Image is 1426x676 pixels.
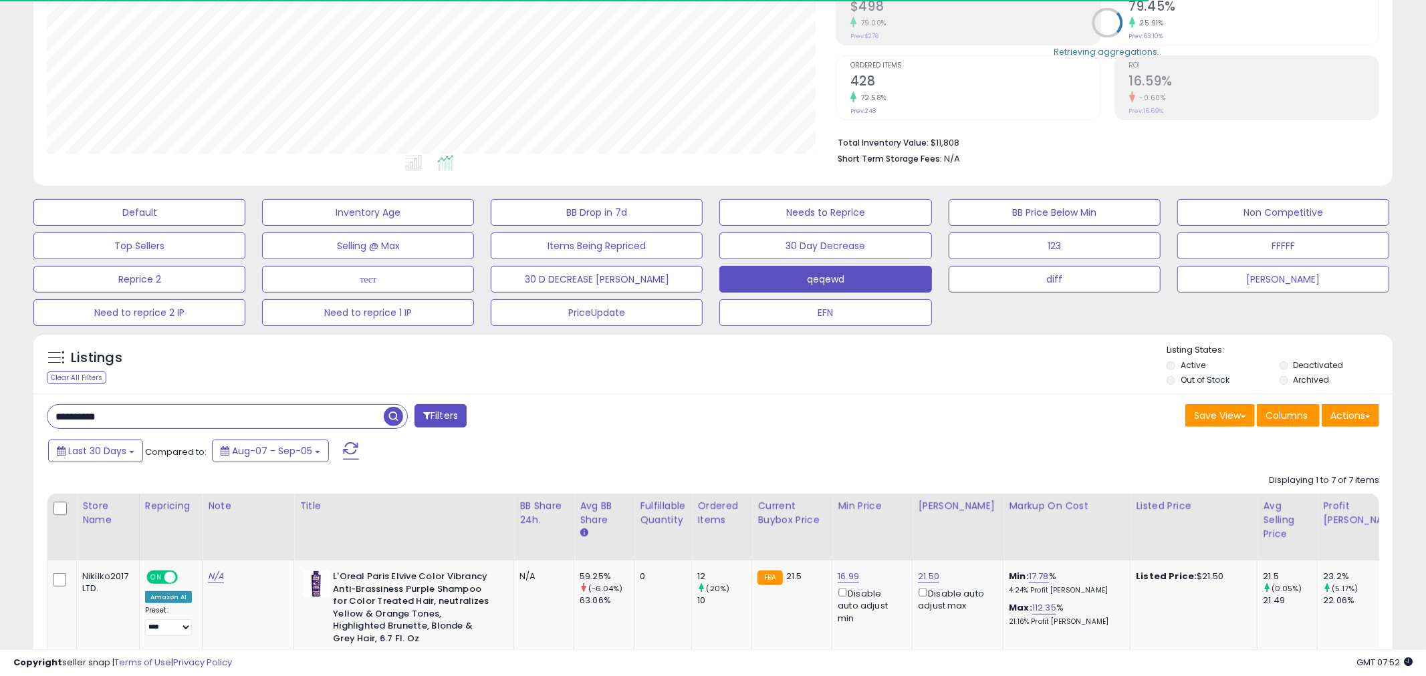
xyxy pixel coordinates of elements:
[918,586,993,612] div: Disable auto adjust max
[33,232,245,259] button: Top Sellers
[1009,617,1120,627] p: 21.16% Profit [PERSON_NAME]
[697,499,746,527] div: Ordered Items
[719,232,931,259] button: 30 Day Decrease
[1177,266,1389,293] button: [PERSON_NAME]
[145,591,192,603] div: Amazon AI
[1181,359,1205,371] label: Active
[588,583,622,594] small: (-6.04%)
[838,570,859,583] a: 16.99
[1003,494,1131,560] th: The percentage added to the cost of goods (COGS) that forms the calculator for Min & Max prices.
[33,299,245,326] button: Need to reprice 2 IP
[208,570,224,583] a: N/A
[640,499,686,527] div: Fulfillable Quantity
[1263,595,1317,607] div: 21.49
[580,595,634,607] div: 63.06%
[838,499,907,513] div: Min Price
[48,440,143,462] button: Last 30 Days
[1185,404,1255,427] button: Save View
[1009,499,1124,513] div: Markup on Cost
[333,570,495,648] b: L'Oreal Paris Elvive Color Vibrancy Anti-Brassiness Purple Shampoo for Color Treated Hair, neutra...
[68,444,126,458] span: Last 30 Days
[491,299,703,326] button: PriceUpdate
[949,199,1161,226] button: BB Price Below Min
[1136,499,1252,513] div: Listed Price
[719,299,931,326] button: EFN
[262,299,474,326] button: Need to reprice 1 IP
[580,527,588,539] small: Avg BB Share.
[148,572,164,583] span: ON
[71,349,122,367] h5: Listings
[697,595,751,607] div: 10
[82,499,134,527] div: Store Name
[1323,499,1403,527] div: Profit [PERSON_NAME]
[1266,409,1308,422] span: Columns
[1332,583,1358,594] small: (5.17%)
[1257,404,1320,427] button: Columns
[145,606,192,636] div: Preset:
[262,232,474,259] button: Selling @ Max
[491,266,703,293] button: 30 D DECREASE [PERSON_NAME]
[491,232,703,259] button: Items Being Repriced
[13,657,232,669] div: seller snap | |
[1294,374,1330,385] label: Archived
[1029,570,1049,583] a: 17.78
[1009,602,1120,627] div: %
[918,499,997,513] div: [PERSON_NAME]
[303,570,330,597] img: 41G0EYu0ITL._SL40_.jpg
[1323,570,1408,582] div: 23.2%
[232,444,312,458] span: Aug-07 - Sep-05
[1054,45,1161,57] div: Retrieving aggregations..
[697,570,751,582] div: 12
[580,499,628,527] div: Avg BB Share
[262,266,474,293] button: тест
[949,232,1161,259] button: 123
[82,570,129,595] div: Nikilko2017 LTD.
[519,499,568,527] div: BB Share 24h.
[175,572,197,583] span: OFF
[212,440,329,462] button: Aug-07 - Sep-05
[1294,359,1344,371] label: Deactivated
[1177,232,1389,259] button: FFFFF
[1009,570,1029,582] b: Min:
[47,371,106,384] div: Clear All Filters
[1323,595,1408,607] div: 22.06%
[580,570,634,582] div: 59.25%
[33,266,245,293] button: Reprice 2
[173,656,232,669] a: Privacy Policy
[1032,601,1056,615] a: 112.35
[1136,570,1197,582] b: Listed Price:
[1272,583,1302,594] small: (0.05%)
[208,499,288,513] div: Note
[145,446,207,458] span: Compared to:
[33,199,245,226] button: Default
[949,266,1161,293] button: diff
[918,570,939,583] a: 21.50
[145,499,197,513] div: Repricing
[1167,344,1393,357] p: Listing States:
[300,499,508,513] div: Title
[1009,570,1120,595] div: %
[114,656,171,669] a: Terms of Use
[1136,570,1247,582] div: $21.50
[1269,474,1379,487] div: Displaying 1 to 7 of 7 items
[1263,570,1317,582] div: 21.5
[719,266,931,293] button: qeqewd
[719,199,931,226] button: Needs to Reprice
[640,570,681,582] div: 0
[757,570,782,585] small: FBA
[1263,499,1312,541] div: Avg Selling Price
[1322,404,1379,427] button: Actions
[519,570,564,582] div: N/A
[757,499,826,527] div: Current Buybox Price
[262,199,474,226] button: Inventory Age
[414,404,467,428] button: Filters
[838,586,902,625] div: Disable auto adjust min
[13,656,62,669] strong: Copyright
[1181,374,1229,385] label: Out of Stock
[1009,601,1032,614] b: Max:
[491,199,703,226] button: BB Drop in 7d
[1009,586,1120,595] p: 4.24% Profit [PERSON_NAME]
[707,583,730,594] small: (20%)
[1177,199,1389,226] button: Non Competitive
[1356,656,1413,669] span: 2025-10-6 07:52 GMT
